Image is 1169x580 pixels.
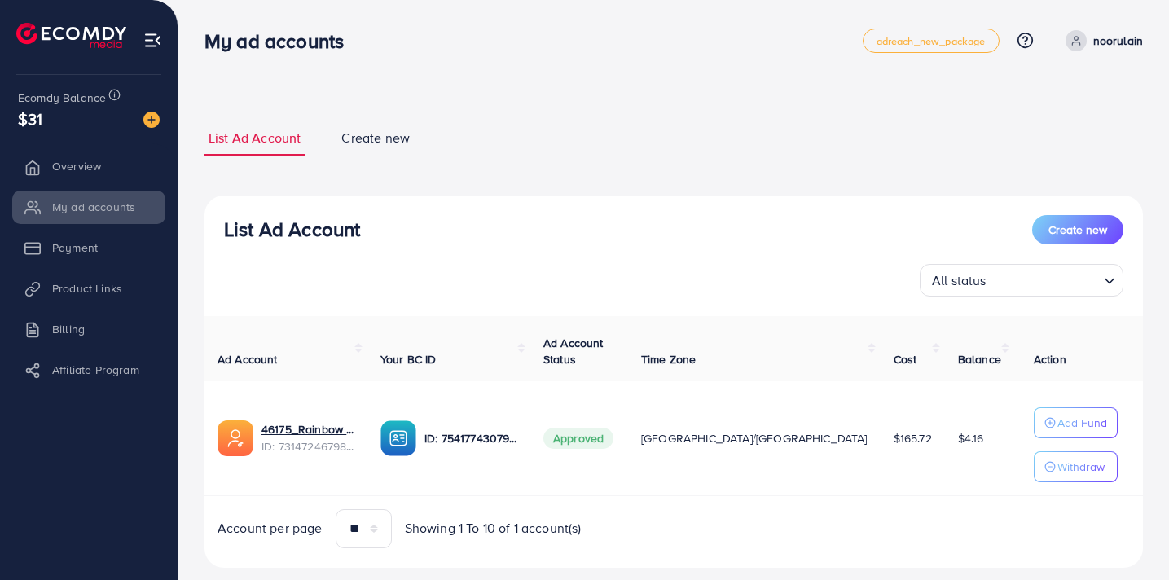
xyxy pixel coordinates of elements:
p: ID: 7541774307903438866 [424,428,517,448]
span: [GEOGRAPHIC_DATA]/[GEOGRAPHIC_DATA] [641,430,868,446]
p: noorulain [1093,31,1143,51]
span: All status [929,269,990,292]
span: ID: 7314724679808335874 [261,438,354,455]
span: $4.16 [958,430,984,446]
span: Balance [958,351,1001,367]
div: <span class='underline'>46175_Rainbow Mart_1703092077019</span></br>7314724679808335874 [261,421,354,455]
span: Account per page [218,519,323,538]
span: Create new [341,129,410,147]
h3: My ad accounts [204,29,357,53]
button: Withdraw [1034,451,1118,482]
img: menu [143,31,162,50]
div: Search for option [920,264,1123,297]
a: adreach_new_package [863,29,1000,53]
a: noorulain [1059,30,1143,51]
p: Withdraw [1057,457,1105,477]
span: $31 [18,107,42,130]
span: Create new [1048,222,1107,238]
span: Ad Account Status [543,335,604,367]
button: Add Fund [1034,407,1118,438]
img: logo [16,23,126,48]
p: Add Fund [1057,413,1107,433]
a: 46175_Rainbow Mart_1703092077019 [261,421,354,437]
span: Ecomdy Balance [18,90,106,106]
span: Action [1034,351,1066,367]
span: adreach_new_package [877,36,986,46]
span: List Ad Account [209,129,301,147]
span: Approved [543,428,613,449]
button: Create new [1032,215,1123,244]
input: Search for option [991,266,1097,292]
img: ic-ba-acc.ded83a64.svg [380,420,416,456]
img: image [143,112,160,128]
span: Ad Account [218,351,278,367]
span: Cost [894,351,917,367]
span: $165.72 [894,430,932,446]
img: ic-ads-acc.e4c84228.svg [218,420,253,456]
span: Time Zone [641,351,696,367]
h3: List Ad Account [224,217,360,241]
span: Showing 1 To 10 of 1 account(s) [405,519,582,538]
span: Your BC ID [380,351,437,367]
